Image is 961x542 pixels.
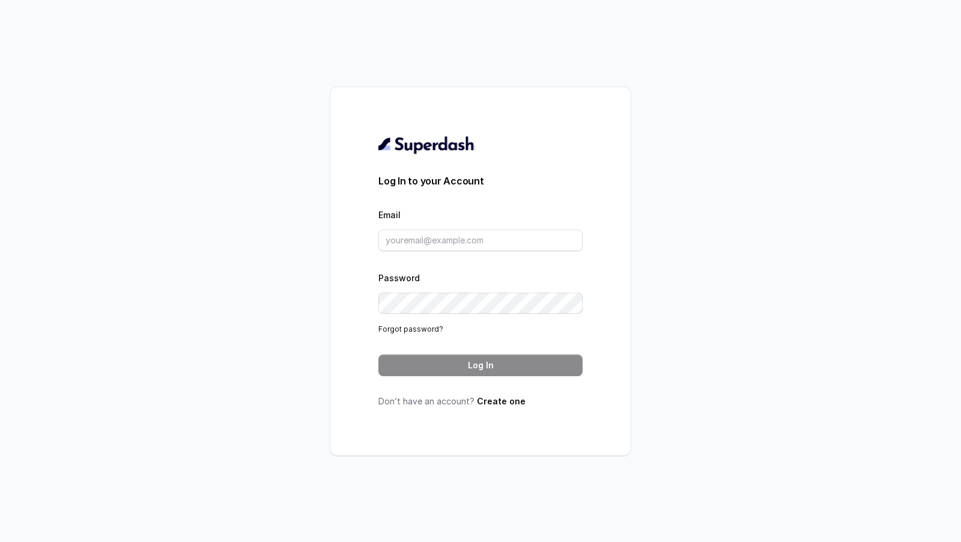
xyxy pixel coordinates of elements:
[378,174,583,188] h3: Log In to your Account
[378,355,583,376] button: Log In
[378,210,401,220] label: Email
[378,230,583,251] input: youremail@example.com
[378,324,443,333] a: Forgot password?
[378,273,420,283] label: Password
[378,135,475,154] img: light.svg
[378,395,583,407] p: Don’t have an account?
[477,396,526,406] a: Create one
